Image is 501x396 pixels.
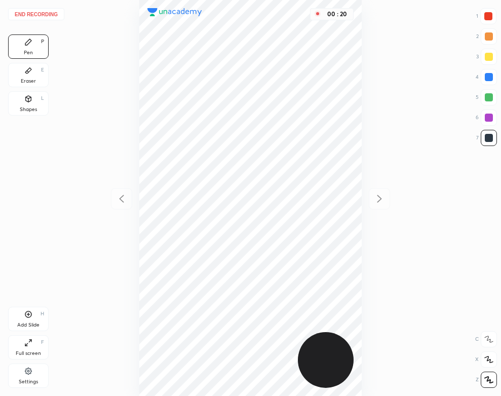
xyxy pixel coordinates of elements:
div: L [41,96,44,101]
div: Settings [19,379,38,384]
div: Pen [24,50,33,55]
div: P [41,39,44,44]
div: 4 [476,69,497,85]
div: Full screen [16,351,41,356]
button: End recording [8,8,64,20]
div: Eraser [21,79,36,84]
div: 3 [476,49,497,65]
div: H [41,311,44,316]
div: 2 [476,28,497,45]
div: 7 [476,130,497,146]
div: E [41,67,44,73]
div: C [475,331,497,347]
div: Add Slide [17,322,40,328]
div: X [475,351,497,368]
div: 6 [476,110,497,126]
img: logo.38c385cc.svg [147,8,202,16]
div: F [41,340,44,345]
div: Z [476,372,497,388]
div: 1 [476,8,496,24]
div: Shapes [20,107,37,112]
div: 5 [476,89,497,105]
div: 00 : 20 [325,11,349,18]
